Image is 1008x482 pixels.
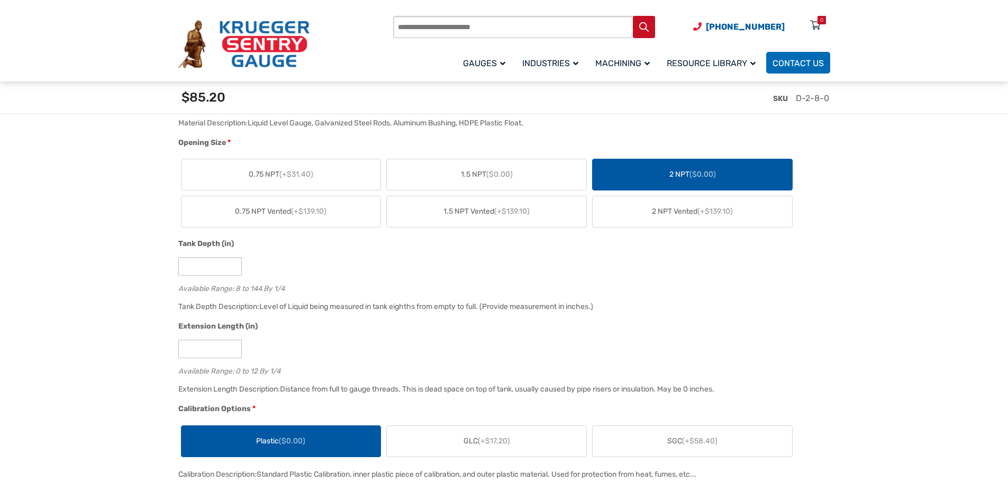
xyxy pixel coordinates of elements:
span: ($0.00) [279,436,305,445]
span: ($0.00) [486,170,513,179]
span: Resource Library [667,58,756,68]
abbr: required [252,403,256,414]
span: Gauges [463,58,505,68]
div: Level of Liquid being measured in tank eighths from empty to full. (Provide measurement in inches.) [259,302,593,311]
span: Calibration Description: [178,470,257,479]
a: Machining [589,50,660,75]
span: ($0.00) [689,170,716,179]
span: (+$31.40) [279,170,313,179]
a: Industries [516,50,589,75]
span: [PHONE_NUMBER] [706,22,785,32]
span: (+$139.10) [697,207,733,216]
a: Gauges [457,50,516,75]
span: 1.5 NPT Vented [443,206,530,217]
img: Krueger Sentry Gauge [178,20,310,69]
div: Available Range: 8 to 144 By 1/4 [178,282,825,292]
span: (+$139.10) [494,207,530,216]
span: Calibration Options [178,404,251,413]
div: Distance from full to gauge threads. This is dead space on top of tank, usually caused by pipe ri... [280,385,714,394]
abbr: required [228,137,231,148]
span: 0.75 NPT Vented [235,206,326,217]
span: Extension Length (in) [178,322,258,331]
span: SGC [667,435,718,447]
span: Machining [595,58,650,68]
span: 1.5 NPT [461,169,513,180]
span: Tank Depth (in) [178,239,234,248]
span: Industries [522,58,578,68]
span: Extension Length Description: [178,385,280,394]
span: Tank Depth Description: [178,302,259,311]
span: (+$58.40) [682,436,718,445]
div: 0 [820,16,823,24]
span: D-2-8-0 [796,93,829,103]
span: Plastic [256,435,305,447]
a: Contact Us [766,52,830,74]
span: 2 NPT [669,169,716,180]
span: 0.75 NPT [249,169,313,180]
div: Available Range: 0 to 12 By 1/4 [178,365,825,375]
span: SKU [773,94,788,103]
span: (+$17.20) [478,436,510,445]
div: Standard Plastic Calibration, inner plastic piece of calibration, and outer plastic material. Use... [257,470,696,479]
span: GLC [464,435,510,447]
div: Liquid Level Gauge, Galvanized Steel Rods, Aluminum Bushing, HDPE Plastic Float. [248,119,523,128]
span: Contact Us [773,58,824,68]
span: Material Description: [178,119,248,128]
span: (+$139.10) [291,207,326,216]
span: 2 NPT Vented [652,206,733,217]
a: Resource Library [660,50,766,75]
a: Phone Number (920) 434-8860 [693,20,785,33]
span: Opening Size [178,138,226,147]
